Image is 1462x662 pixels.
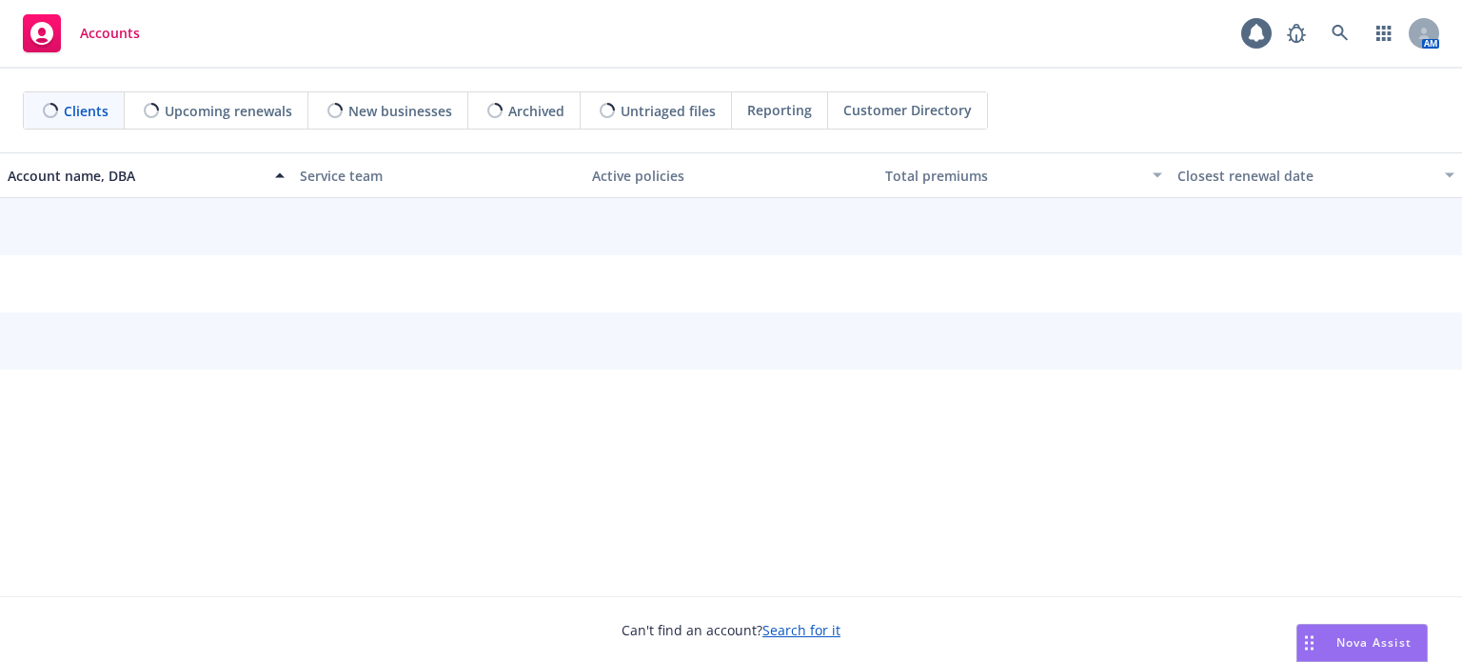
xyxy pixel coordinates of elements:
[1336,634,1412,651] span: Nova Assist
[621,101,716,121] span: Untriaged files
[885,166,1141,186] div: Total premiums
[8,166,264,186] div: Account name, DBA
[1321,14,1359,52] a: Search
[1297,625,1321,661] div: Drag to move
[1170,152,1462,198] button: Closest renewal date
[762,621,840,639] a: Search for it
[747,100,812,120] span: Reporting
[1177,166,1433,186] div: Closest renewal date
[300,166,577,186] div: Service team
[584,152,877,198] button: Active policies
[15,7,148,60] a: Accounts
[292,152,584,198] button: Service team
[1296,624,1428,662] button: Nova Assist
[878,152,1170,198] button: Total premiums
[508,101,564,121] span: Archived
[80,26,140,41] span: Accounts
[592,166,869,186] div: Active policies
[64,101,109,121] span: Clients
[165,101,292,121] span: Upcoming renewals
[348,101,452,121] span: New businesses
[843,100,972,120] span: Customer Directory
[622,620,840,640] span: Can't find an account?
[1277,14,1315,52] a: Report a Bug
[1365,14,1403,52] a: Switch app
